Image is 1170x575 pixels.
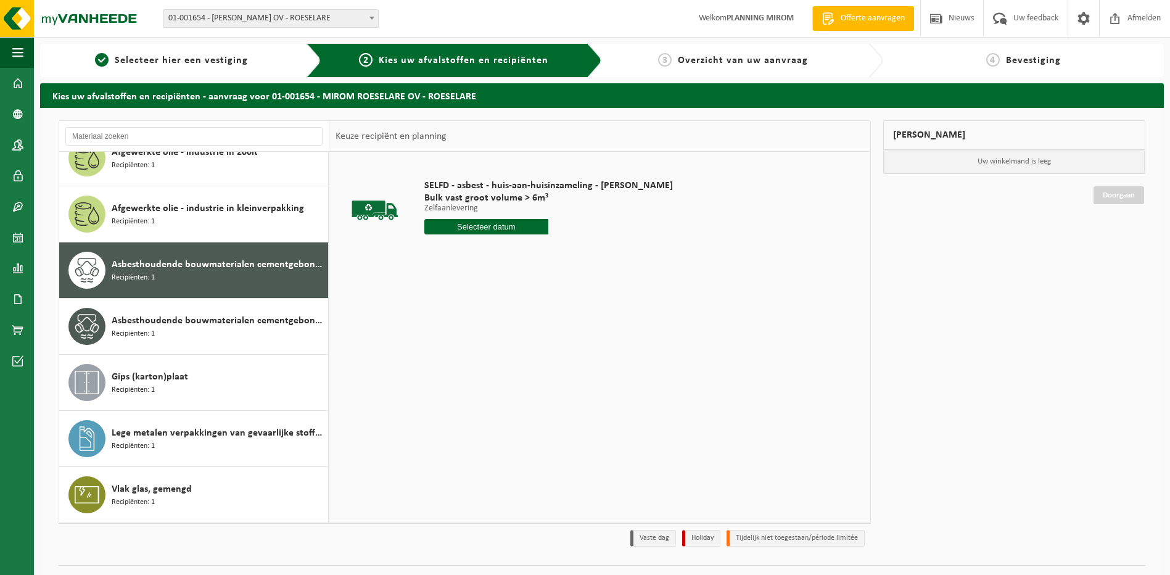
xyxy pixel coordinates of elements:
span: Asbesthoudende bouwmaterialen cementgebonden (hechtgebonden) [112,257,325,272]
button: Afgewerkte olie - industrie in 200lt Recipiënten: 1 [59,130,329,186]
span: Vlak glas, gemengd [112,482,192,497]
a: 1Selecteer hier een vestiging [46,53,297,68]
span: Recipiënten: 1 [112,328,155,340]
button: Asbesthoudende bouwmaterialen cementgebonden (hechtgebonden) Recipiënten: 1 [59,242,329,299]
span: Afgewerkte olie - industrie in 200lt [112,145,258,160]
span: Overzicht van uw aanvraag [678,56,808,65]
span: 01-001654 - MIROM ROESELARE OV - ROESELARE [163,9,379,28]
li: Holiday [682,530,720,547]
p: Zelfaanlevering [424,204,673,213]
input: Selecteer datum [424,219,549,234]
a: Offerte aanvragen [812,6,914,31]
li: Vaste dag [630,530,676,547]
button: Vlak glas, gemengd Recipiënten: 1 [59,467,329,523]
span: SELFD - asbest - huis-aan-huisinzameling - [PERSON_NAME] [424,180,673,192]
span: 4 [986,53,1000,67]
h2: Kies uw afvalstoffen en recipiënten - aanvraag voor 01-001654 - MIROM ROESELARE OV - ROESELARE [40,83,1164,107]
div: Keuze recipiënt en planning [329,121,453,152]
button: Gips (karton)plaat Recipiënten: 1 [59,355,329,411]
span: Afgewerkte olie - industrie in kleinverpakking [112,201,304,216]
strong: PLANNING MIROM [727,14,794,23]
span: Recipiënten: 1 [112,497,155,508]
span: Selecteer hier een vestiging [115,56,248,65]
button: Afgewerkte olie - industrie in kleinverpakking Recipiënten: 1 [59,186,329,242]
button: Lege metalen verpakkingen van gevaarlijke stoffen Recipiënten: 1 [59,411,329,467]
a: Doorgaan [1094,186,1144,204]
div: [PERSON_NAME] [883,120,1146,150]
input: Materiaal zoeken [65,127,323,146]
p: Uw winkelmand is leeg [884,150,1145,173]
span: 3 [658,53,672,67]
span: Gips (karton)plaat [112,370,188,384]
span: Bulk vast groot volume > 6m³ [424,192,673,204]
li: Tijdelijk niet toegestaan/période limitée [727,530,865,547]
span: Asbesthoudende bouwmaterialen cementgebonden met isolatie(hechtgebonden) [112,313,325,328]
span: 2 [359,53,373,67]
span: 01-001654 - MIROM ROESELARE OV - ROESELARE [163,10,378,27]
span: Offerte aanvragen [838,12,908,25]
span: Kies uw afvalstoffen en recipiënten [379,56,548,65]
span: Recipiënten: 1 [112,384,155,396]
span: 1 [95,53,109,67]
span: Lege metalen verpakkingen van gevaarlijke stoffen [112,426,325,441]
span: Bevestiging [1006,56,1061,65]
span: Recipiënten: 1 [112,272,155,284]
span: Recipiënten: 1 [112,441,155,452]
button: Asbesthoudende bouwmaterialen cementgebonden met isolatie(hechtgebonden) Recipiënten: 1 [59,299,329,355]
span: Recipiënten: 1 [112,216,155,228]
span: Recipiënten: 1 [112,160,155,172]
